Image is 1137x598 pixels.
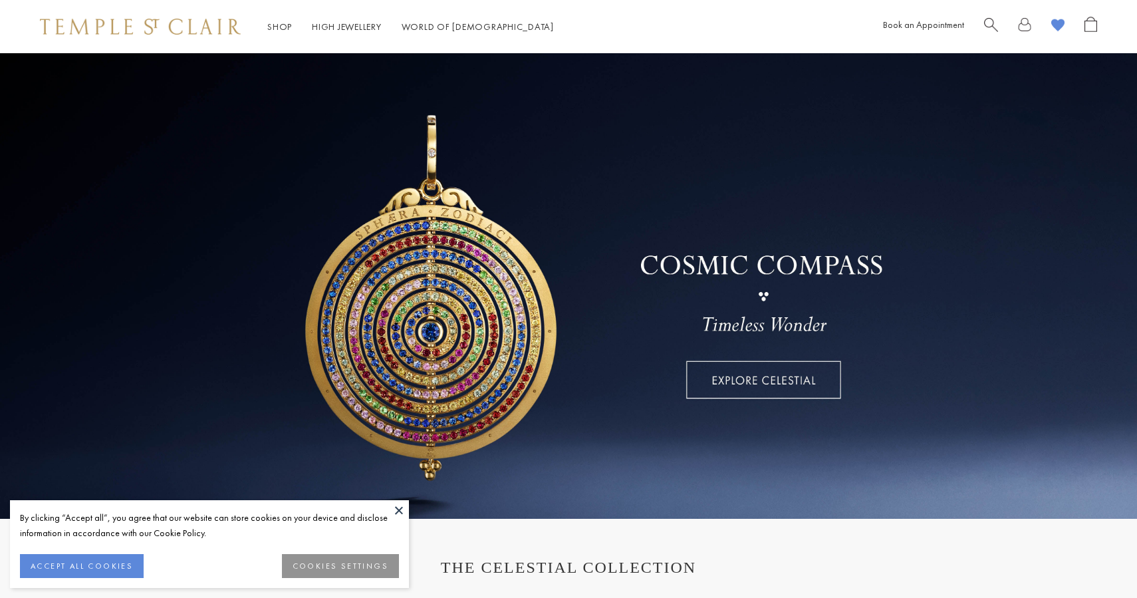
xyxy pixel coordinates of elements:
a: ShopShop [267,21,292,33]
a: Book an Appointment [883,19,964,31]
button: COOKIES SETTINGS [282,554,399,578]
a: High JewelleryHigh Jewellery [312,21,382,33]
a: View Wishlist [1051,17,1065,37]
a: Search [984,17,998,37]
a: World of [DEMOGRAPHIC_DATA]World of [DEMOGRAPHIC_DATA] [402,21,554,33]
nav: Main navigation [267,19,554,35]
h1: THE CELESTIAL COLLECTION [53,559,1084,577]
iframe: Gorgias live chat messenger [1071,535,1124,585]
a: Open Shopping Bag [1084,17,1097,37]
button: ACCEPT ALL COOKIES [20,554,144,578]
img: Temple St. Clair [40,19,241,35]
div: By clicking “Accept all”, you agree that our website can store cookies on your device and disclos... [20,510,399,541]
